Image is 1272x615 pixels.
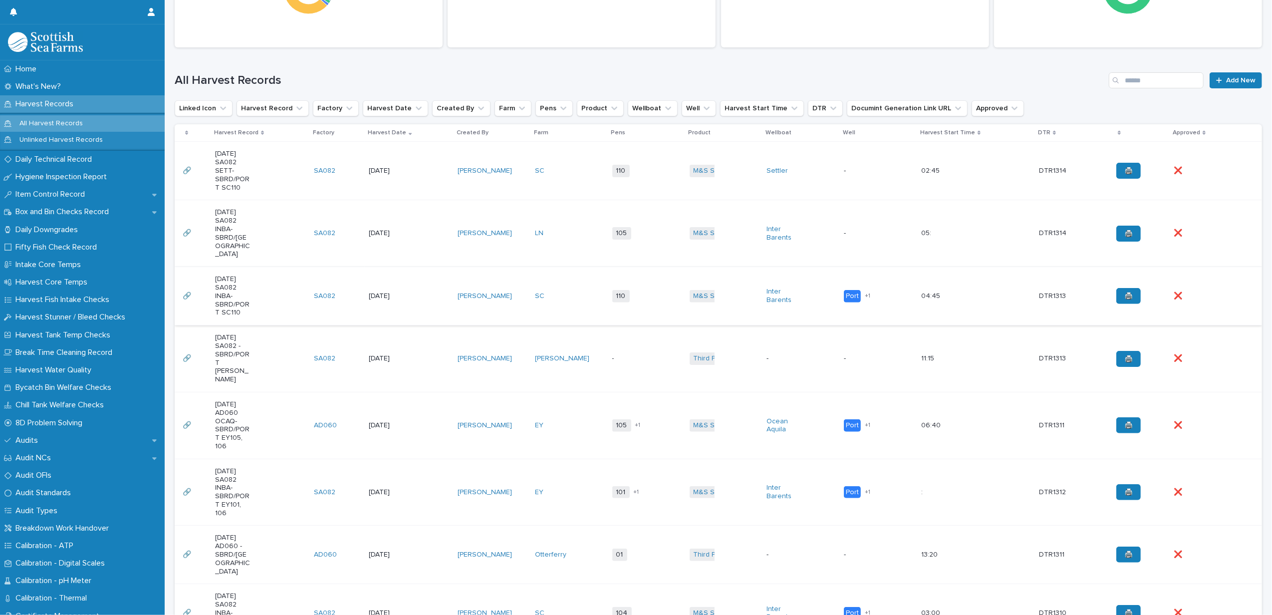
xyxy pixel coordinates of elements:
[1039,352,1068,363] p: DTR1313
[972,100,1024,116] button: Approved
[1116,226,1141,242] a: 🖨️
[314,488,335,497] a: SA082
[1174,549,1184,559] p: ❌
[314,167,335,175] a: SA082
[11,99,81,109] p: Harvest Records
[611,127,626,138] p: Pens
[766,484,802,501] a: Inter Barents
[314,229,335,238] a: SA082
[215,467,251,518] p: [DATE] SA082 INBA-SBRD/PORT EY101, 106
[1226,77,1256,84] span: Add New
[766,417,802,434] a: Ocean Aquila
[11,471,59,480] p: Audit OFIs
[175,100,233,116] button: Linked Icon
[808,100,843,116] button: DTR
[432,100,491,116] button: Created By
[1116,288,1141,304] a: 🖨️
[11,190,93,199] p: Item Control Record
[1038,127,1050,138] p: DTR
[175,73,1105,88] h1: All Harvest Records
[175,459,1262,526] tr: 🔗🔗 [DATE] SA082 INBA-SBRD/PORT EY101, 106SA082 [DATE][PERSON_NAME] EY 101+1M&S Select Inter Baren...
[11,506,65,516] p: Audit Types
[1039,549,1066,559] p: DTR1311
[11,82,69,91] p: What's New?
[175,392,1262,459] tr: 🔗🔗 [DATE] AD060 OCAQ-SBRD/PORT EY105, 106AD060 [DATE][PERSON_NAME] EY 105+1M&S Select Ocean Aquil...
[612,486,630,499] span: 101
[694,421,731,430] a: M&S Select
[694,292,731,301] a: M&S Select
[11,400,112,410] p: Chill Tank Welfare Checks
[694,354,754,363] a: Third Party Salmon
[844,290,861,303] div: Port
[369,488,404,497] p: [DATE]
[534,127,548,138] p: Farm
[314,292,335,301] a: SA082
[11,64,44,74] p: Home
[1210,72,1262,88] a: Add New
[237,100,309,116] button: Harvest Record
[921,549,940,559] p: 13:20
[458,551,512,559] a: [PERSON_NAME]
[215,150,251,192] p: [DATE] SA082 SETT-SBRD/PORT SC110
[844,354,879,363] p: -
[215,333,251,384] p: [DATE] SA082 -SBRD/PORT [PERSON_NAME]
[368,127,406,138] p: Harvest Date
[766,288,802,305] a: Inter Barents
[1124,489,1133,496] span: 🖨️
[175,200,1262,267] tr: 🔗🔗 [DATE] SA082 INBA-SBRD/[GEOGRAPHIC_DATA]SA082 [DATE][PERSON_NAME] LN 105M&S Select Inter Baren...
[535,354,589,363] a: [PERSON_NAME]
[11,365,99,375] p: Harvest Water Quality
[847,100,968,116] button: Documint Generation Link URL
[1124,293,1133,300] span: 🖨️
[495,100,531,116] button: Farm
[844,551,879,559] p: -
[11,136,111,144] p: Unlinked Harvest Records
[612,354,648,363] p: -
[215,208,251,259] p: [DATE] SA082 INBA-SBRD/[GEOGRAPHIC_DATA]
[11,524,117,533] p: Breakdown Work Handover
[920,127,975,138] p: Harvest Start Time
[369,229,404,238] p: [DATE]
[694,167,731,175] a: M&S Select
[11,383,119,392] p: Bycatch Bin Welfare Checks
[314,551,337,559] a: AD060
[183,290,193,301] p: 🔗
[865,293,870,299] span: + 1
[313,100,359,116] button: Factory
[369,292,404,301] p: [DATE]
[11,576,99,586] p: Calibration - pH Meter
[11,436,46,445] p: Audits
[1173,127,1200,138] p: Approved
[11,330,118,340] p: Harvest Tank Temp Checks
[766,167,788,175] a: Settler
[535,292,544,301] a: SC
[8,32,83,52] img: mMrefqRFQpe26GRNOUkG
[11,260,89,270] p: Intake Core Temps
[1174,352,1184,363] p: ❌
[458,354,512,363] a: [PERSON_NAME]
[535,421,543,430] a: EY
[458,229,512,238] a: [PERSON_NAME]
[183,227,193,238] p: 🔗
[1109,72,1204,88] div: Search
[1116,484,1141,500] a: 🖨️
[535,229,543,238] a: LN
[11,312,133,322] p: Harvest Stunner / Bleed Checks
[215,400,251,451] p: [DATE] AD060 OCAQ-SBRD/PORT EY105, 106
[765,127,791,138] p: Wellboat
[612,290,630,303] span: 110
[11,225,86,235] p: Daily Downgrades
[369,551,404,559] p: [DATE]
[535,551,566,559] a: Otterferry
[457,127,489,138] p: Created By
[844,229,879,238] p: -
[921,352,936,363] p: 11:15
[1174,290,1184,301] p: ❌
[11,119,91,128] p: All Harvest Records
[1174,227,1184,238] p: ❌
[1039,419,1066,430] p: DTR1311
[865,489,870,495] span: + 1
[369,167,404,175] p: [DATE]
[612,549,627,561] span: 01
[694,551,754,559] a: Third Party Salmon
